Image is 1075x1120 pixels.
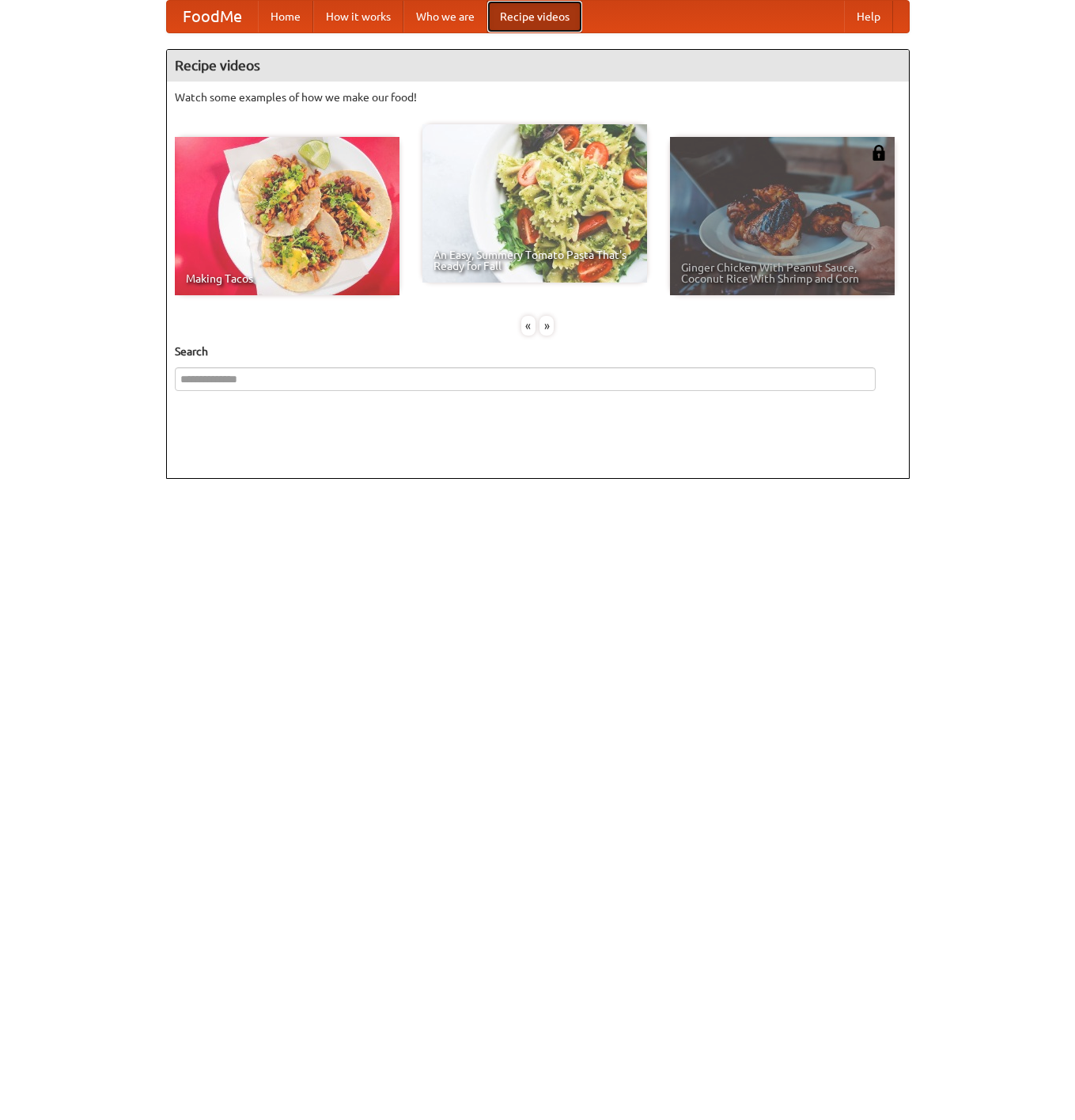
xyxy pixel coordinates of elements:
a: An Easy, Summery Tomato Pasta That's Ready for Fall [422,124,647,283]
a: Home [258,1,313,32]
a: Recipe videos [487,1,582,32]
a: How it works [313,1,403,32]
span: Making Tacos [186,273,388,284]
a: Help [844,1,893,32]
a: FoodMe [167,1,258,32]
img: 483408.png [871,145,887,161]
div: » [539,316,554,336]
p: Watch some examples of how we make our food! [175,89,901,105]
a: Who we are [403,1,487,32]
span: An Easy, Summery Tomato Pasta That's Ready for Fall [433,249,636,271]
h4: Recipe videos [167,50,909,82]
div: « [521,316,536,336]
a: Making Tacos [175,137,399,295]
h5: Search [175,344,901,359]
